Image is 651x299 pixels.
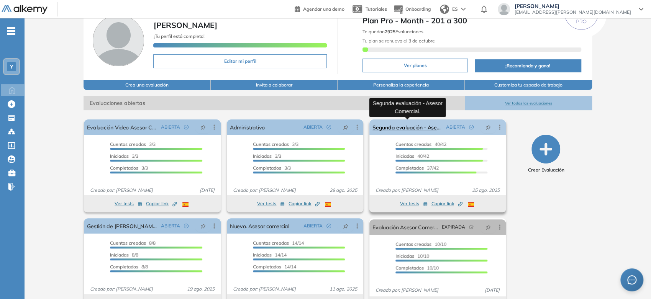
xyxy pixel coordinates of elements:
span: [DATE] [482,287,503,294]
span: 3/3 [110,141,156,147]
div: Segunda evaluación - Asesor Comercial. [369,98,446,117]
span: 10/10 [395,253,429,259]
b: 3 de octubre [407,38,435,44]
span: pushpin [200,124,206,130]
span: pushpin [343,223,348,229]
a: Evaluación Asesor Comercial [372,219,439,235]
button: Personaliza la experiencia [338,80,465,90]
span: Creado por: [PERSON_NAME] [230,286,299,292]
button: Customiza tu espacio de trabajo [465,80,592,90]
span: 40/42 [395,141,446,147]
span: Tutoriales [366,6,387,12]
span: Creado por: [PERSON_NAME] [372,187,441,194]
button: Ver tests [115,199,142,208]
span: 11 ago. 2025 [326,286,360,292]
button: ¡Recomienda y gana! [475,59,581,72]
span: Iniciadas [253,153,272,159]
span: 14/14 [253,264,296,270]
span: ABIERTA [446,124,465,131]
span: field-time [469,225,474,229]
span: 3/3 [110,165,148,171]
span: [DATE] [197,187,218,194]
span: Completados [110,264,138,270]
span: ABIERTA [161,222,180,229]
span: Cuentas creadas [253,240,289,246]
button: pushpin [337,121,354,133]
span: Iniciadas [395,253,414,259]
button: Ver planes [362,59,468,72]
span: [EMAIL_ADDRESS][PERSON_NAME][DOMAIN_NAME] [515,9,631,15]
span: Plan Pro - Month - 201 a 300 [362,15,581,26]
span: Cuentas creadas [395,141,431,147]
button: pushpin [195,220,212,232]
button: Ver todas las evaluaciones [465,96,592,110]
span: Tu plan se renueva el [362,38,435,44]
a: Nuevo. Asesor comercial [230,218,289,234]
span: Creado por: [PERSON_NAME] [87,187,156,194]
button: Crear Evaluación [528,135,564,173]
span: Y [10,64,13,70]
span: Creado por: [PERSON_NAME] [87,286,156,292]
button: Copiar link [431,199,462,208]
span: Creado por: [PERSON_NAME] [230,187,299,194]
span: 10/10 [395,265,439,271]
img: Logo [2,5,48,15]
span: 40/42 [395,153,429,159]
span: pushpin [485,124,491,130]
span: 37/42 [395,165,439,171]
button: pushpin [480,221,497,233]
span: ABIERTA [161,124,180,131]
button: Copiar link [146,199,177,208]
button: Editar mi perfil [153,54,327,68]
span: Copiar link [431,200,462,207]
span: 19 ago. 2025 [184,286,218,292]
span: EXPIRADA [442,224,465,230]
span: 3/3 [110,153,138,159]
span: 28 ago. 2025 [326,187,360,194]
span: Cuentas creadas [110,240,146,246]
span: check-circle [326,224,331,228]
img: ESP [325,202,331,207]
span: check-circle [184,224,189,228]
span: Completados [395,265,424,271]
button: Invita a colaborar [211,80,338,90]
span: Copiar link [146,200,177,207]
img: ESP [182,202,189,207]
span: message [627,275,636,284]
button: pushpin [195,121,212,133]
a: Evaluación Video Asesor Comercial [87,119,157,135]
span: 8/8 [110,252,138,258]
span: Cuentas creadas [253,141,289,147]
button: Ver tests [257,199,285,208]
button: pushpin [337,220,354,232]
span: ABIERTA [303,222,323,229]
span: 14/14 [253,252,287,258]
span: 8/8 [110,240,156,246]
span: Onboarding [405,6,431,12]
span: check-circle [184,125,189,129]
span: Completados [253,165,281,171]
a: Administrativo [230,119,265,135]
span: ¡Tu perfil está completo! [153,33,204,39]
span: check-circle [326,125,331,129]
span: pushpin [200,223,206,229]
span: [PERSON_NAME] [153,20,217,30]
span: Cuentas creadas [395,241,431,247]
a: Gestión de [PERSON_NAME]. [87,218,157,234]
b: 2925 [385,29,395,34]
button: Ver tests [400,199,428,208]
button: Crea una evaluación [84,80,211,90]
span: Copiar link [289,200,320,207]
span: ABIERTA [303,124,323,131]
img: Foto de perfil [93,15,144,66]
span: Cuentas creadas [110,141,146,147]
span: Creado por: [PERSON_NAME] [372,287,441,294]
span: ES [452,6,458,13]
span: Iniciadas [395,153,414,159]
span: 3/3 [253,165,291,171]
span: Completados [110,165,138,171]
img: ESP [468,202,474,207]
span: Iniciadas [110,153,129,159]
span: pushpin [343,124,348,130]
span: Completados [395,165,424,171]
